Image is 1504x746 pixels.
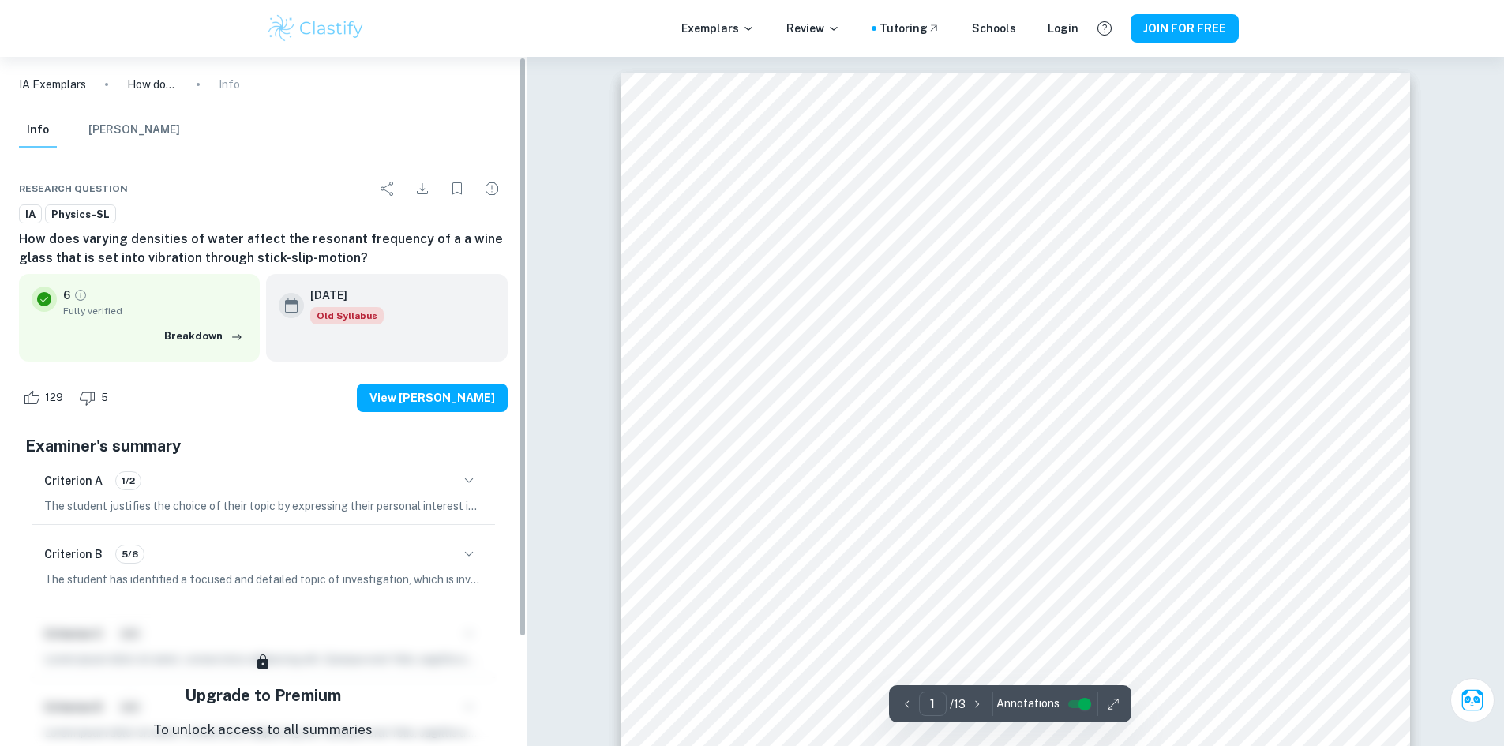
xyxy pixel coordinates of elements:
[1048,20,1078,37] a: Login
[185,684,341,707] h5: Upgrade to Premium
[407,173,438,204] div: Download
[44,472,103,489] h6: Criterion A
[25,434,501,458] h5: Examiner's summary
[357,384,508,412] button: View [PERSON_NAME]
[1091,15,1118,42] button: Help and Feedback
[63,304,247,318] span: Fully verified
[266,13,366,44] img: Clastify logo
[19,182,128,196] span: Research question
[92,390,117,406] span: 5
[972,20,1016,37] a: Schools
[44,545,103,563] h6: Criterion B
[116,547,144,561] span: 5/6
[19,385,72,410] div: Like
[219,76,240,93] p: Info
[1131,14,1239,43] button: JOIN FOR FREE
[36,390,72,406] span: 129
[880,20,940,37] a: Tutoring
[44,571,482,588] p: The student has identified a focused and detailed topic of investigation, which is investigating ...
[310,307,384,324] div: Starting from the May 2025 session, the Physics IA requirements have changed. It's OK to refer to...
[116,474,141,488] span: 1/2
[88,113,180,148] button: [PERSON_NAME]
[46,207,115,223] span: Physics-SL
[441,173,473,204] div: Bookmark
[73,288,88,302] a: Grade fully verified
[19,113,57,148] button: Info
[127,76,178,93] p: How does varying densities of water affect the resonant frequency of a a wine glass that is set i...
[372,173,403,204] div: Share
[45,204,116,224] a: Physics-SL
[310,287,371,304] h6: [DATE]
[996,695,1060,712] span: Annotations
[63,287,70,304] p: 6
[75,385,117,410] div: Dislike
[44,497,482,515] p: The student justifies the choice of their topic by expressing their personal interest in musical ...
[153,720,373,740] p: To unlock access to all summaries
[476,173,508,204] div: Report issue
[19,230,508,268] h6: How does varying densities of water affect the resonant frequency of a a wine glass that is set i...
[19,76,86,93] a: IA Exemplars
[160,324,247,348] button: Breakdown
[20,207,41,223] span: IA
[1450,678,1495,722] button: Ask Clai
[950,695,966,713] p: / 13
[19,204,42,224] a: IA
[310,307,384,324] span: Old Syllabus
[786,20,840,37] p: Review
[681,20,755,37] p: Exemplars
